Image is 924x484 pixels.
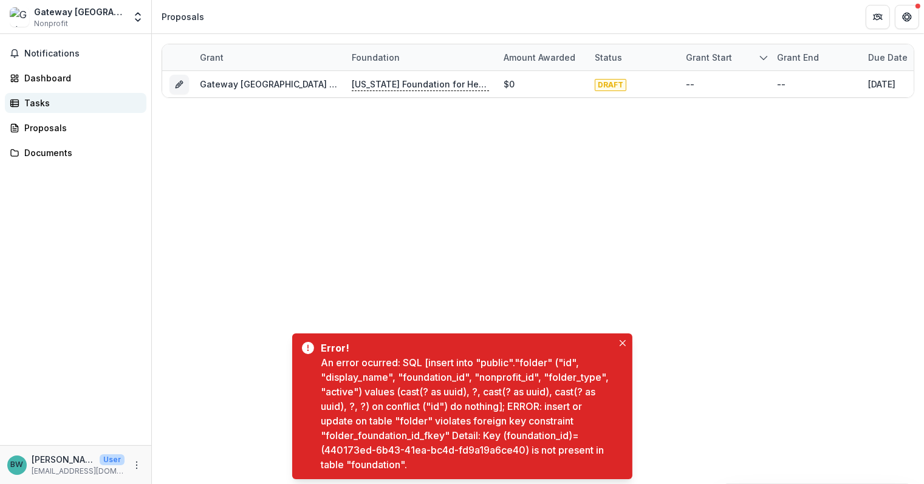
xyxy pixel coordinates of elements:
[24,97,137,109] div: Tasks
[504,78,515,90] div: $0
[24,72,137,84] div: Dashboard
[344,51,407,64] div: Foundation
[759,53,768,63] svg: sorted descending
[777,78,785,90] div: --
[496,51,583,64] div: Amount awarded
[34,18,68,29] span: Nonprofit
[193,44,344,70] div: Grant
[321,355,613,472] div: An error ocurred: SQL [insert into "public"."folder" ("id", "display_name", "foundation_id", "non...
[5,93,146,113] a: Tasks
[496,44,587,70] div: Amount awarded
[24,49,142,59] span: Notifications
[129,5,146,29] button: Open entity switcher
[10,7,29,27] img: Gateway Metro St. Louis
[679,51,739,64] div: Grant start
[157,8,209,26] nav: breadcrumb
[5,143,146,163] a: Documents
[5,68,146,88] a: Dashboard
[866,5,890,29] button: Partners
[686,78,694,90] div: --
[24,121,137,134] div: Proposals
[32,466,125,477] p: [EMAIL_ADDRESS][DOMAIN_NAME]
[24,146,137,159] div: Documents
[770,44,861,70] div: Grant end
[169,75,189,94] button: Grant fff2f0cb-9013-40eb-b3ac-b5cdfa830fdd
[595,79,626,91] span: DRAFT
[344,44,496,70] div: Foundation
[679,44,770,70] div: Grant start
[200,79,567,89] a: Gateway [GEOGRAPHIC_DATA] - [DATE] - [DATE] Grassroots Efforts to Address FID - RFA
[868,78,895,90] div: [DATE]
[5,118,146,138] a: Proposals
[32,453,95,466] p: [PERSON_NAME]
[587,51,629,64] div: Status
[162,10,204,23] div: Proposals
[321,341,608,355] div: Error!
[861,51,915,64] div: Due Date
[34,5,125,18] div: Gateway [GEOGRAPHIC_DATA][PERSON_NAME]
[11,461,24,469] div: Bethany Wattles
[193,51,231,64] div: Grant
[587,44,679,70] div: Status
[129,458,144,472] button: More
[5,44,146,63] button: Notifications
[100,454,125,465] p: User
[615,336,630,350] button: Close
[352,78,489,91] p: [US_STATE] Foundation for Health
[895,5,919,29] button: Get Help
[770,51,826,64] div: Grant end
